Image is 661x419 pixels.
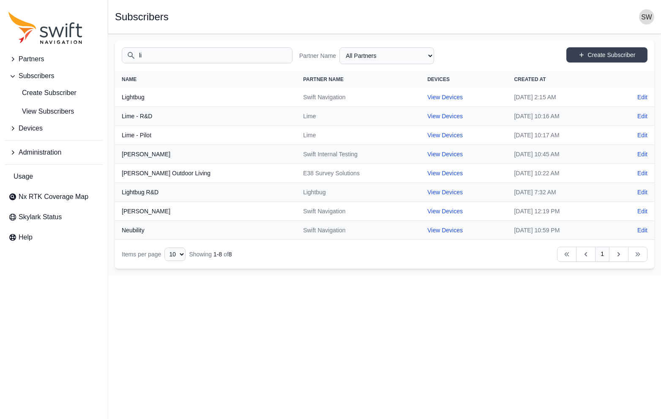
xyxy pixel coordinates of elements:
[637,169,647,177] a: Edit
[213,251,222,258] span: 1 - 8
[5,229,103,246] a: Help
[299,52,336,60] label: Partner Name
[19,192,88,202] span: Nx RTK Coverage Map
[507,221,612,240] td: [DATE] 10:59 PM
[115,183,296,202] th: Lightbug R&D
[5,103,103,120] a: View Subscribers
[507,202,612,221] td: [DATE] 12:19 PM
[507,164,612,183] td: [DATE] 10:22 AM
[637,112,647,120] a: Edit
[115,12,169,22] h1: Subscribers
[339,47,434,64] select: Partner Name
[296,145,421,164] td: Swift Internal Testing
[566,47,647,63] a: Create Subscriber
[427,113,463,120] a: View Devices
[507,126,612,145] td: [DATE] 10:17 AM
[122,251,161,258] span: Items per page
[115,221,296,240] th: Neubility
[5,68,103,84] button: Subscribers
[5,120,103,137] button: Devices
[637,207,647,215] a: Edit
[19,212,62,222] span: Skylark Status
[296,183,421,202] td: Lightbug
[637,93,647,101] a: Edit
[19,232,33,242] span: Help
[595,247,609,262] a: 1
[19,54,44,64] span: Partners
[5,51,103,68] button: Partners
[115,107,296,126] th: Lime - R&D
[115,126,296,145] th: Lime - Pilot
[296,88,421,107] td: Swift Navigation
[14,171,33,182] span: Usage
[5,84,103,101] a: Create Subscriber
[507,71,612,88] th: Created At
[637,188,647,196] a: Edit
[5,168,103,185] a: Usage
[8,88,76,98] span: Create Subscriber
[8,106,74,117] span: View Subscribers
[115,88,296,107] th: Lightbug
[427,208,463,215] a: View Devices
[427,132,463,139] a: View Devices
[164,248,186,261] select: Display Limit
[115,71,296,88] th: Name
[507,145,612,164] td: [DATE] 10:45 AM
[637,226,647,234] a: Edit
[19,147,61,158] span: Administration
[296,164,421,183] td: E38 Survey Solutions
[229,251,232,258] span: 8
[637,150,647,158] a: Edit
[19,123,43,133] span: Devices
[5,209,103,226] a: Skylark Status
[115,145,296,164] th: [PERSON_NAME]
[427,94,463,101] a: View Devices
[122,47,292,63] input: Search
[5,188,103,205] a: Nx RTK Coverage Map
[427,227,463,234] a: View Devices
[115,240,654,269] nav: Table navigation
[421,71,507,88] th: Devices
[507,183,612,202] td: [DATE] 7:32 AM
[507,88,612,107] td: [DATE] 2:15 AM
[427,151,463,158] a: View Devices
[115,164,296,183] th: [PERSON_NAME] Outdoor Living
[296,221,421,240] td: Swift Navigation
[296,71,421,88] th: Partner Name
[637,131,647,139] a: Edit
[296,107,421,126] td: Lime
[19,71,54,81] span: Subscribers
[189,250,232,258] div: Showing of
[507,107,612,126] td: [DATE] 10:16 AM
[296,202,421,221] td: Swift Navigation
[5,144,103,161] button: Administration
[296,126,421,145] td: Lime
[427,170,463,177] a: View Devices
[427,189,463,196] a: View Devices
[639,9,654,24] img: user photo
[115,202,296,221] th: [PERSON_NAME]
